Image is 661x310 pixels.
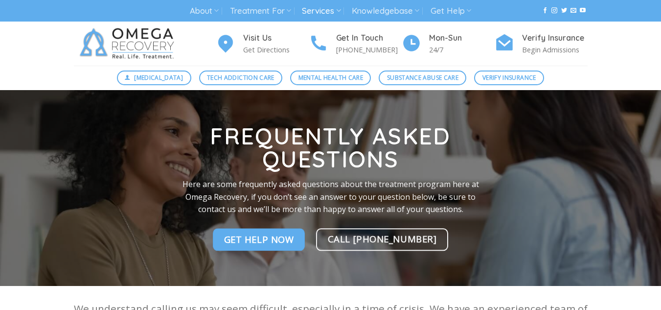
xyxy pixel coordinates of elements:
[74,22,184,66] img: Omega Recovery
[172,178,489,216] p: Here are some frequently asked questions about the treatment program here at Omega Recovery, if y...
[316,228,449,251] a: CALL [PHONE_NUMBER]
[580,7,586,14] a: Follow on YouTube
[495,32,588,56] a: Verify Insurance Begin Admissions
[210,122,451,173] strong: Frequently Asked Questions
[379,71,466,85] a: Substance Abuse Care
[561,7,567,14] a: Follow on Twitter
[213,228,305,251] a: Get Help Now
[117,71,191,85] a: [MEDICAL_DATA]
[230,2,291,20] a: Treatment For
[570,7,576,14] a: Send us an email
[429,32,495,45] h4: Mon-Sun
[336,44,402,55] p: [PHONE_NUMBER]
[522,44,588,55] p: Begin Admissions
[243,32,309,45] h4: Visit Us
[243,44,309,55] p: Get Directions
[328,232,437,246] span: CALL [PHONE_NUMBER]
[199,71,283,85] a: Tech Addiction Care
[190,2,219,20] a: About
[522,32,588,45] h4: Verify Insurance
[134,73,183,82] span: [MEDICAL_DATA]
[207,73,274,82] span: Tech Addiction Care
[224,232,294,246] span: Get Help Now
[474,71,544,85] a: Verify Insurance
[542,7,548,14] a: Follow on Facebook
[482,73,536,82] span: Verify Insurance
[431,2,471,20] a: Get Help
[352,2,419,20] a: Knowledgebase
[298,73,363,82] span: Mental Health Care
[216,32,309,56] a: Visit Us Get Directions
[429,44,495,55] p: 24/7
[336,32,402,45] h4: Get In Touch
[309,32,402,56] a: Get In Touch [PHONE_NUMBER]
[387,73,458,82] span: Substance Abuse Care
[302,2,341,20] a: Services
[551,7,557,14] a: Follow on Instagram
[290,71,371,85] a: Mental Health Care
